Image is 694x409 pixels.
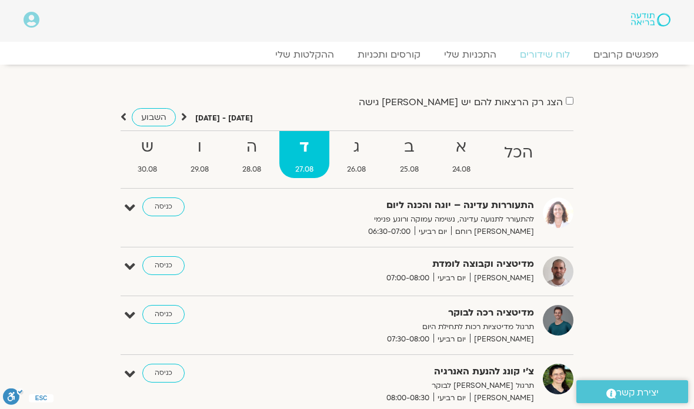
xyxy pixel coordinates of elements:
strong: ש [122,134,172,160]
a: ההקלטות שלי [263,49,346,61]
span: יום רביעי [433,333,470,346]
span: 06:30-07:00 [364,226,415,238]
a: ב25.08 [384,131,434,178]
strong: ג [332,134,382,160]
strong: ו [175,134,224,160]
a: ג26.08 [332,131,382,178]
a: השבוע [132,108,176,126]
span: 29.08 [175,163,224,176]
strong: ב [384,134,434,160]
span: [PERSON_NAME] [470,333,534,346]
span: [PERSON_NAME] [470,272,534,284]
strong: מדיטציה רכה לבוקר [281,305,534,321]
span: 24.08 [436,163,486,176]
a: התכניות שלי [432,49,508,61]
span: 08:00-08:30 [382,392,433,404]
strong: א [436,134,486,160]
span: 28.08 [227,163,277,176]
span: [PERSON_NAME] [470,392,534,404]
span: 07:00-08:00 [382,272,433,284]
strong: מדיטציה וקבוצה לומדת [281,256,534,272]
strong: הכל [489,140,549,166]
a: ו29.08 [175,131,224,178]
a: ה28.08 [227,131,277,178]
a: כניסה [142,256,185,275]
span: 30.08 [122,163,172,176]
nav: Menu [24,49,670,61]
a: הכל [489,131,549,178]
span: 27.08 [279,163,329,176]
strong: צ'י קונג להנעת האנרגיה [281,364,534,380]
a: א24.08 [436,131,486,178]
strong: ד [279,134,329,160]
p: תרגול [PERSON_NAME] לבוקר [281,380,534,392]
span: יום רביעי [415,226,451,238]
span: יצירת קשר [616,385,659,401]
strong: ה [227,134,277,160]
span: 26.08 [332,163,382,176]
a: לוח שידורים [508,49,582,61]
a: יצירת קשר [576,380,688,403]
span: השבוע [141,112,166,123]
label: הצג רק הרצאות להם יש [PERSON_NAME] גישה [359,97,563,108]
span: 25.08 [384,163,434,176]
a: ד27.08 [279,131,329,178]
span: יום רביעי [433,392,470,404]
a: כניסה [142,197,185,216]
strong: התעוררות עדינה – יוגה והכנה ליום [281,197,534,213]
p: [DATE] - [DATE] [195,112,253,125]
span: 07:30-08:00 [383,333,433,346]
a: קורסים ותכניות [346,49,432,61]
a: כניסה [142,305,185,324]
a: מפגשים קרובים [582,49,670,61]
span: [PERSON_NAME] רוחם [451,226,534,238]
span: יום רביעי [433,272,470,284]
a: כניסה [142,364,185,383]
p: להתעורר לתנועה עדינה, נשימה עמוקה ורוגע פנימי [281,213,534,226]
p: תרגול מדיטציות רכות לתחילת היום [281,321,534,333]
a: ש30.08 [122,131,172,178]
